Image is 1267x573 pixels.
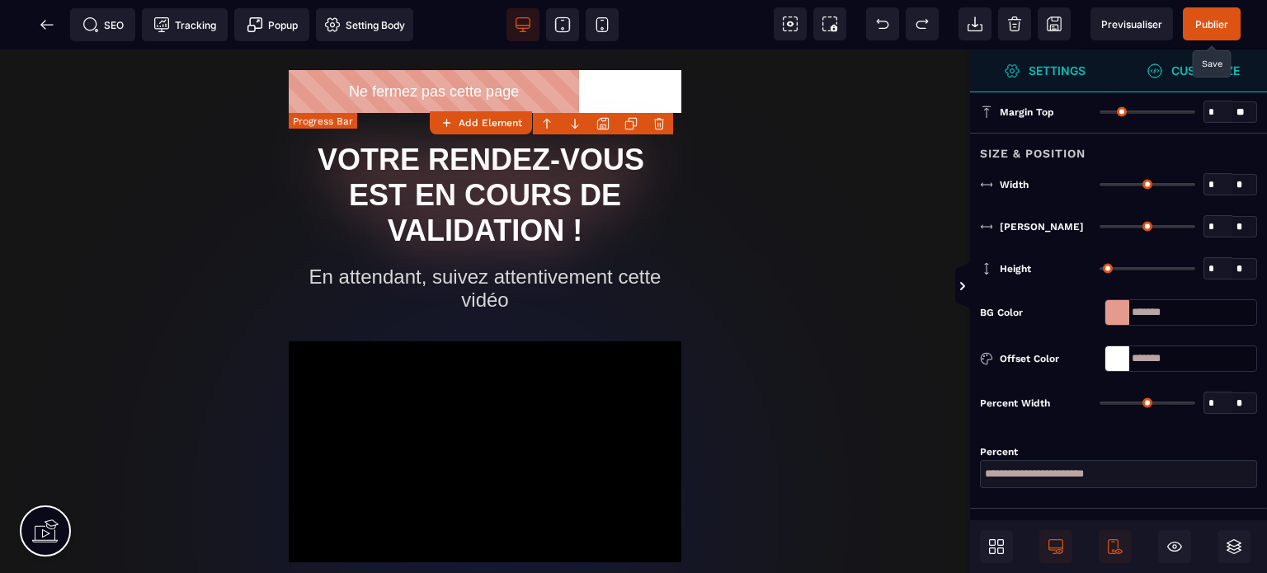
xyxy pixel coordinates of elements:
[289,208,681,272] h2: En attendant, suivez attentivement cette vidéo
[289,84,681,208] h1: VOTRE RENDEZ-VOUS EST EN COURS DE VALIDATION !
[82,16,124,33] span: SEO
[459,117,522,129] strong: Add Element
[980,444,1257,460] div: Percent
[970,133,1267,163] div: Size & Position
[1099,530,1132,563] span: Mobile Only
[289,292,681,513] div: Vsl - Zenspeak3 Video
[1000,220,1084,233] span: [PERSON_NAME]
[1000,106,1054,119] span: Margin Top
[980,304,1098,321] div: BG Color
[324,16,405,33] span: Setting Body
[1218,530,1251,563] span: Open Layers
[774,7,807,40] span: View components
[980,530,1013,563] span: Open Blocks
[1039,530,1072,563] span: Desktop Only
[1158,530,1191,563] span: Hide/Show Block
[153,16,216,33] span: Tracking
[1000,178,1029,191] span: Width
[980,397,1050,410] span: Percent Width
[813,7,846,40] span: Screenshot
[430,111,532,134] button: Add Element
[1000,350,1098,367] div: Offset Color
[1119,49,1267,92] span: Open Style Manager
[970,49,1119,92] span: Settings
[247,16,298,33] span: Popup
[1000,262,1031,275] span: Height
[349,34,519,51] text: Ne fermez pas cette page
[1101,18,1162,31] span: Previsualiser
[1195,18,1228,31] span: Publier
[1029,64,1086,77] strong: Settings
[1171,64,1240,77] strong: Customize
[1090,7,1173,40] span: Preview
